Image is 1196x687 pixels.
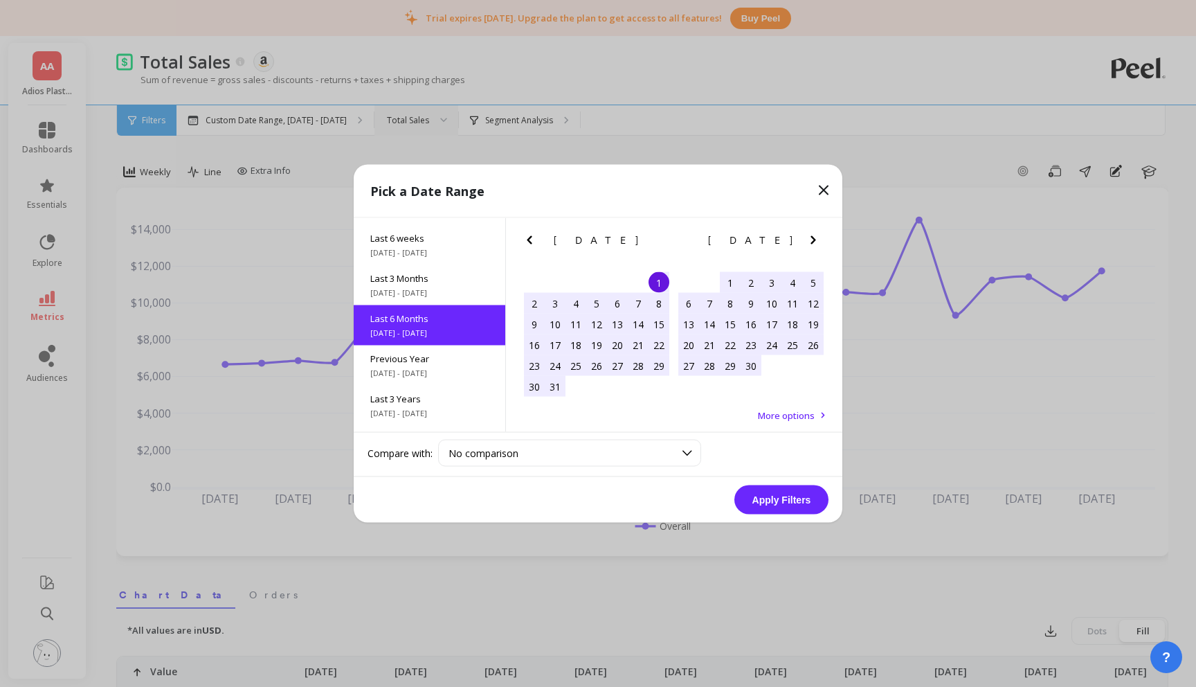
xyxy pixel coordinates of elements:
[720,334,741,355] div: Choose Tuesday, April 22nd, 2025
[741,355,761,376] div: Choose Wednesday, April 30th, 2025
[720,355,741,376] div: Choose Tuesday, April 29th, 2025
[521,232,543,254] button: Previous Month
[586,314,607,334] div: Choose Wednesday, March 12th, 2025
[803,314,824,334] div: Choose Saturday, April 19th, 2025
[545,334,565,355] div: Choose Monday, March 17th, 2025
[524,334,545,355] div: Choose Sunday, March 16th, 2025
[649,293,669,314] div: Choose Saturday, March 8th, 2025
[370,312,489,325] span: Last 6 Months
[803,293,824,314] div: Choose Saturday, April 12th, 2025
[805,232,827,254] button: Next Month
[1162,648,1170,667] span: ?
[370,272,489,285] span: Last 3 Months
[699,314,720,334] div: Choose Monday, April 14th, 2025
[370,181,484,201] p: Pick a Date Range
[649,272,669,293] div: Choose Saturday, March 1st, 2025
[676,232,698,254] button: Previous Month
[782,293,803,314] div: Choose Friday, April 11th, 2025
[782,334,803,355] div: Choose Friday, April 25th, 2025
[761,314,782,334] div: Choose Thursday, April 17th, 2025
[565,355,586,376] div: Choose Tuesday, March 25th, 2025
[761,334,782,355] div: Choose Thursday, April 24th, 2025
[370,393,489,405] span: Last 3 Years
[370,368,489,379] span: [DATE] - [DATE]
[524,376,545,397] div: Choose Sunday, March 30th, 2025
[741,293,761,314] div: Choose Wednesday, April 9th, 2025
[586,355,607,376] div: Choose Wednesday, March 26th, 2025
[524,293,545,314] div: Choose Sunday, March 2nd, 2025
[678,314,699,334] div: Choose Sunday, April 13th, 2025
[628,293,649,314] div: Choose Friday, March 7th, 2025
[678,334,699,355] div: Choose Sunday, April 20th, 2025
[586,334,607,355] div: Choose Wednesday, March 19th, 2025
[545,293,565,314] div: Choose Monday, March 3rd, 2025
[370,353,489,365] span: Previous Year
[720,314,741,334] div: Choose Tuesday, April 15th, 2025
[741,272,761,293] div: Choose Wednesday, April 2nd, 2025
[678,293,699,314] div: Choose Sunday, April 6th, 2025
[758,409,815,422] span: More options
[607,334,628,355] div: Choose Thursday, March 20th, 2025
[734,485,828,515] button: Apply Filters
[1150,641,1182,673] button: ?
[782,272,803,293] div: Choose Friday, April 4th, 2025
[370,328,489,339] span: [DATE] - [DATE]
[741,334,761,355] div: Choose Wednesday, April 23rd, 2025
[370,247,489,258] span: [DATE] - [DATE]
[545,314,565,334] div: Choose Monday, March 10th, 2025
[699,355,720,376] div: Choose Monday, April 28th, 2025
[370,408,489,419] span: [DATE] - [DATE]
[370,287,489,298] span: [DATE] - [DATE]
[720,272,741,293] div: Choose Tuesday, April 1st, 2025
[565,293,586,314] div: Choose Tuesday, March 4th, 2025
[565,314,586,334] div: Choose Tuesday, March 11th, 2025
[370,232,489,244] span: Last 6 weeks
[628,334,649,355] div: Choose Friday, March 21st, 2025
[708,235,795,246] span: [DATE]
[628,314,649,334] div: Choose Friday, March 14th, 2025
[545,355,565,376] div: Choose Monday, March 24th, 2025
[607,314,628,334] div: Choose Thursday, March 13th, 2025
[761,272,782,293] div: Choose Thursday, April 3rd, 2025
[565,334,586,355] div: Choose Tuesday, March 18th, 2025
[524,355,545,376] div: Choose Sunday, March 23rd, 2025
[448,447,518,460] span: No comparison
[803,334,824,355] div: Choose Saturday, April 26th, 2025
[678,272,824,376] div: month 2025-04
[803,272,824,293] div: Choose Saturday, April 5th, 2025
[782,314,803,334] div: Choose Friday, April 18th, 2025
[741,314,761,334] div: Choose Wednesday, April 16th, 2025
[651,232,673,254] button: Next Month
[586,293,607,314] div: Choose Wednesday, March 5th, 2025
[545,376,565,397] div: Choose Monday, March 31st, 2025
[720,293,741,314] div: Choose Tuesday, April 8th, 2025
[699,334,720,355] div: Choose Monday, April 21st, 2025
[607,293,628,314] div: Choose Thursday, March 6th, 2025
[649,314,669,334] div: Choose Saturday, March 15th, 2025
[699,293,720,314] div: Choose Monday, April 7th, 2025
[524,314,545,334] div: Choose Sunday, March 9th, 2025
[649,355,669,376] div: Choose Saturday, March 29th, 2025
[678,355,699,376] div: Choose Sunday, April 27th, 2025
[524,272,669,397] div: month 2025-03
[628,355,649,376] div: Choose Friday, March 28th, 2025
[368,446,433,460] label: Compare with:
[607,355,628,376] div: Choose Thursday, March 27th, 2025
[554,235,640,246] span: [DATE]
[649,334,669,355] div: Choose Saturday, March 22nd, 2025
[761,293,782,314] div: Choose Thursday, April 10th, 2025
